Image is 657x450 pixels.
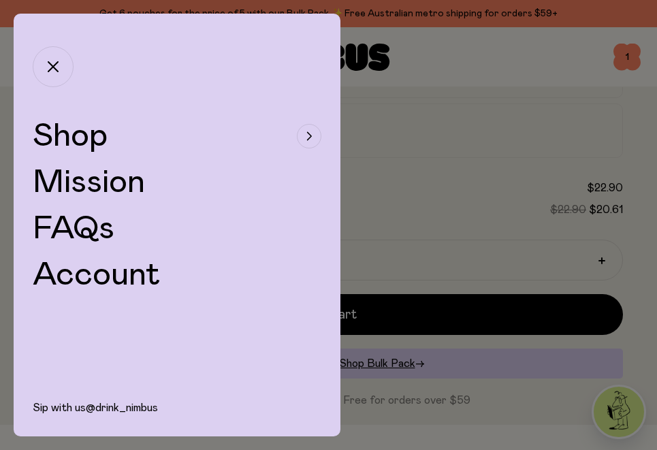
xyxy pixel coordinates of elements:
a: FAQs [33,212,114,245]
a: Mission [33,166,145,199]
span: Shop [33,120,108,152]
div: Sip with us [14,401,340,436]
a: @drink_nimbus [86,402,158,413]
a: Account [33,259,161,291]
button: Shop [33,120,321,152]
